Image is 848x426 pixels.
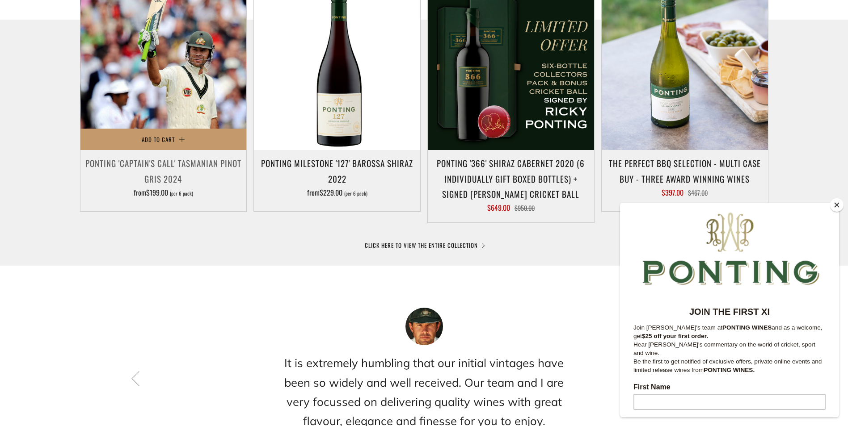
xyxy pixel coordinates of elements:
span: from [307,187,367,198]
span: $229.00 [320,187,342,198]
strong: PONTING WINES [102,121,152,128]
span: $950.00 [515,203,535,213]
span: We will send you a confirmation email to subscribe. I agree to sign up to the Ponting Wines newsl... [13,320,200,359]
strong: PONTING WINES. [84,164,135,171]
strong: JOIN THE FIRST XI [371,11,476,24]
span: $397.00 [662,187,683,198]
span: (per 6 pack) [344,191,367,196]
span: $199.00 [146,187,168,198]
label: Last Name [13,218,206,229]
a: Ponting Milestone '127' Barossa Shiraz 2022 from$229.00 (per 6 pack) [254,155,420,200]
button: Close [830,198,844,212]
strong: JOIN THE FIRST XI [69,104,150,114]
a: CLICK HERE TO VIEW THE ENTIRE COLLECTION [365,241,484,250]
input: Subscribe [13,293,206,309]
p: Be the first to get notified of exclusive offers, private online events and limited release wines... [13,155,206,171]
label: First Name [13,180,206,191]
h3: The perfect BBQ selection - MULTI CASE BUY - Three award winning wines [606,155,764,186]
h3: Ponting Milestone '127' Barossa Shiraz 2022 [258,155,416,186]
a: The perfect BBQ selection - MULTI CASE BUY - Three award winning wines $397.00 $467.00 [602,155,768,200]
strong: $25 off your first order. [22,130,88,137]
span: $467.00 [688,188,708,197]
span: (per 6 pack) [170,191,193,196]
h3: Ponting '366' Shiraz Cabernet 2020 (6 individually gift boxed bottles) + SIGNED [PERSON_NAME] CRI... [432,155,590,201]
span: $649.00 [487,202,510,213]
p: Join [PERSON_NAME]'s team at and as a welcome, get [13,121,206,138]
a: Ponting '366' Shiraz Cabernet 2020 (6 individually gift boxed bottles) + SIGNED [PERSON_NAME] CRI... [428,155,594,211]
p: Hear [PERSON_NAME]'s commentary on the world of cricket, sport and wine. [13,138,206,155]
a: Ponting 'Captain's Call' Tasmanian Pinot Gris 2024 from$199.00 (per 6 pack) [80,155,247,200]
span: Add to Cart [142,135,175,144]
span: from [134,187,193,198]
button: Add to Cart [80,129,247,150]
label: Email [13,255,206,266]
h3: Ponting 'Captain's Call' Tasmanian Pinot Gris 2024 [85,155,242,186]
button: SUBSCRIBE [10,35,838,51]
